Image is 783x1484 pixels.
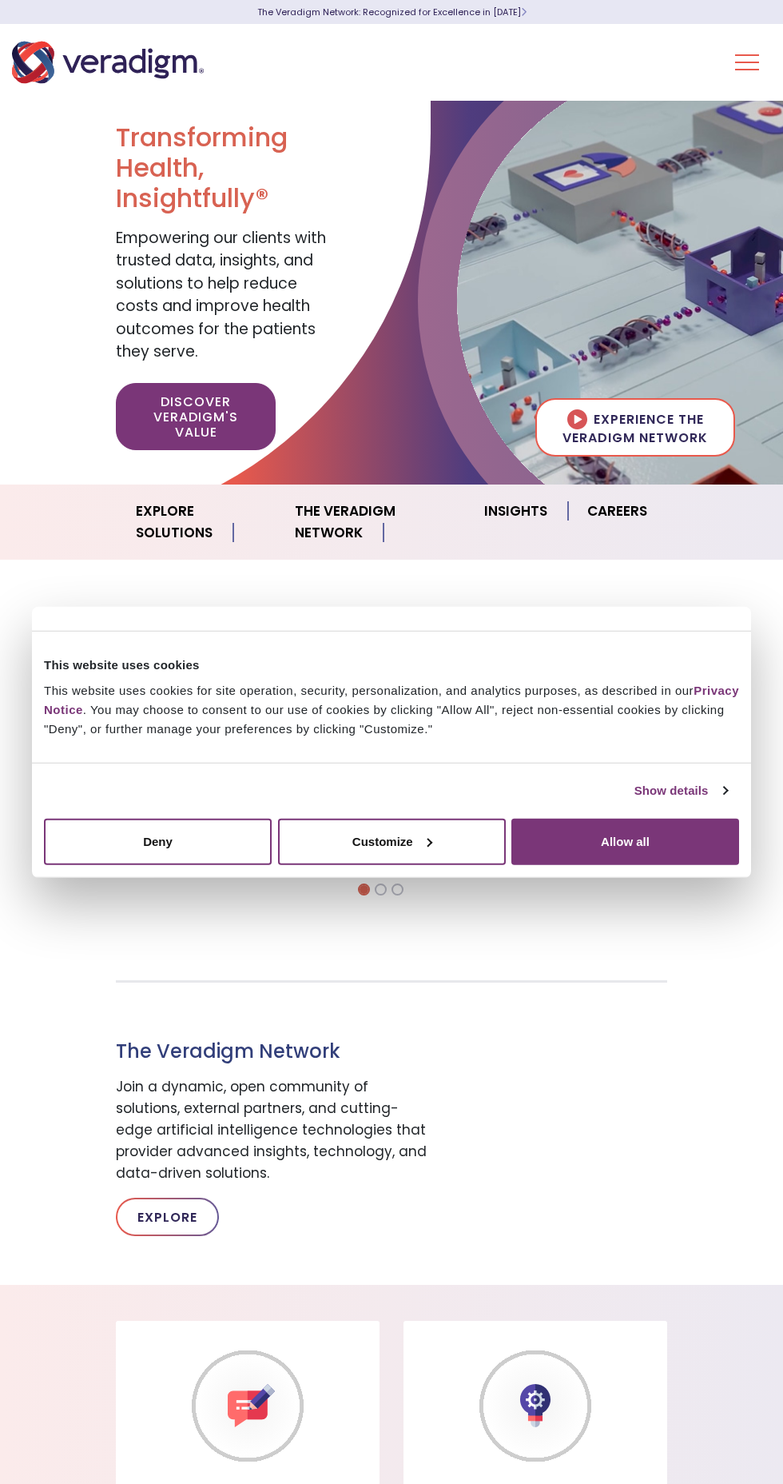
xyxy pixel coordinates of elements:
img: Veradigm logo [12,36,204,89]
button: Customize [278,818,506,864]
h3: The Veradigm Network [116,1040,427,1063]
h1: Transforming Health, Insightfully® [116,122,332,214]
span: Empowering our clients with trusted data, insights, and solutions to help reduce costs and improv... [116,227,326,363]
a: Discover Veradigm's Value [116,383,276,451]
span: Learn More [521,6,527,18]
div: This website uses cookies for site operation, security, personalization, and analytics purposes, ... [44,680,739,738]
a: Privacy Notice [44,683,739,716]
a: Show details [634,781,727,800]
div: This website uses cookies [44,656,739,675]
a: The Veradigm Network [276,491,465,553]
button: Deny [44,818,272,864]
a: Insights [465,491,568,532]
a: The Veradigm Network: Recognized for Excellence in [DATE]Learn More [257,6,527,18]
button: Toggle Navigation Menu [735,42,759,83]
button: Allow all [511,818,739,864]
p: Join a dynamic, open community of solutions, external partners, and cutting-edge artificial intel... [116,1076,427,1185]
a: Explore Solutions [117,491,276,553]
a: Careers [568,491,666,532]
a: Explore [116,1198,219,1236]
